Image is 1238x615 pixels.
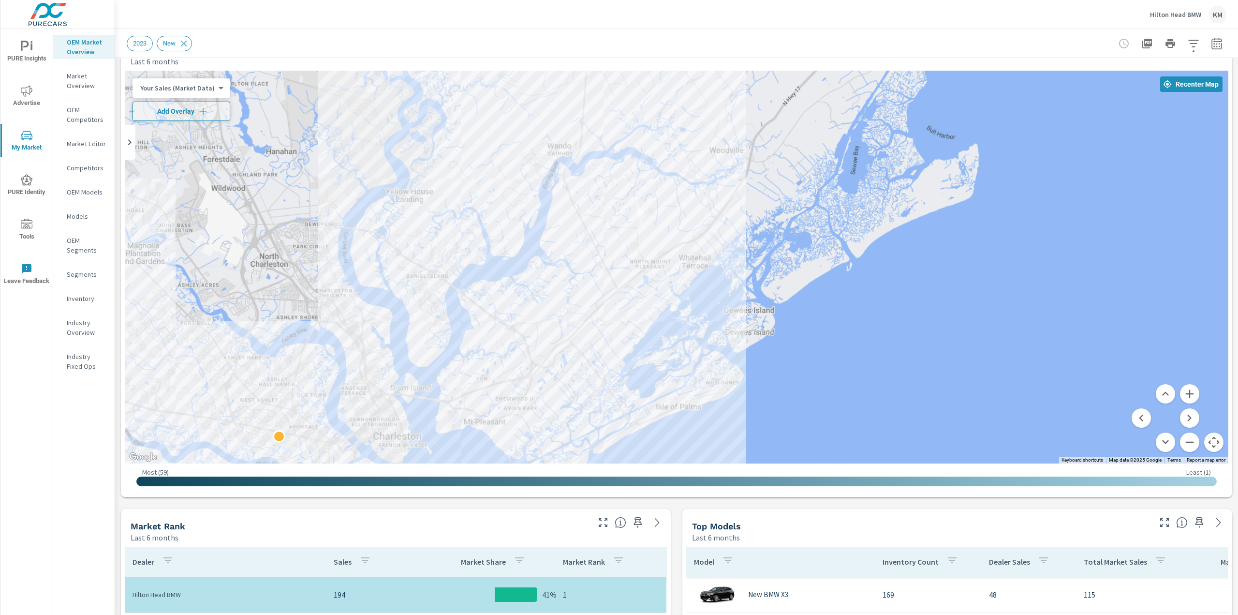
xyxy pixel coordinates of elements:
div: Industry Fixed Ops [53,349,115,374]
span: Tools [3,219,50,242]
p: Market Share [461,557,506,567]
div: Models [53,209,115,224]
div: nav menu [0,29,53,296]
p: Hilton Head BMW [1150,10,1201,19]
div: OEM Models [53,185,115,199]
button: Move down [1156,433,1175,452]
p: Sales [334,557,352,567]
span: Recenter Map [1164,80,1219,89]
a: Open this area in Google Maps (opens a new window) [127,451,159,464]
span: Leave Feedback [3,263,50,287]
p: Inventory Count [883,557,939,567]
p: Market Rank [563,557,605,567]
p: Dealer [133,557,154,567]
p: Inventory [67,294,107,303]
p: OEM Market Overview [67,37,107,57]
span: PURE Identity [3,174,50,198]
p: Your Sales (Market Data) [140,84,215,92]
p: Industry Overview [67,318,107,337]
p: Market Editor [67,139,107,149]
a: Terms (opens in new tab) [1167,457,1181,463]
p: Dealer Sales [989,557,1030,567]
div: Segments [53,267,115,282]
p: 194 [334,589,427,600]
p: Market Overview [67,71,107,90]
h5: Top Models [692,521,741,531]
p: Hilton Head BMW [133,590,318,600]
span: 2023 [127,40,152,47]
div: New [157,36,192,51]
button: Map camera controls [1204,433,1223,452]
button: Make Fullscreen [595,515,611,530]
p: 169 [883,589,973,600]
span: Map data ©2025 Google [1109,457,1162,463]
p: Last 6 months [131,56,178,67]
a: See more details in report [649,515,665,530]
p: OEM Segments [67,236,107,255]
button: Print Report [1161,34,1180,53]
span: New [157,40,181,47]
div: OEM Market Overview [53,35,115,59]
button: Make Fullscreen [1157,515,1172,530]
a: Report a map error [1187,457,1225,463]
button: Move left [1132,408,1151,428]
div: Your Sales (Market Data) [133,84,222,93]
p: New BMW X3 [748,590,788,599]
p: Competitors [67,163,107,173]
span: Save this to your personalized report [630,515,646,530]
button: Move right [1180,408,1199,428]
div: Inventory [53,291,115,306]
button: Select Date Range [1207,34,1226,53]
p: Industry Fixed Ops [67,352,107,371]
p: Model [694,557,714,567]
span: Advertise [3,85,50,109]
p: OEM Models [67,187,107,197]
button: Apply Filters [1184,34,1203,53]
img: Google [127,451,159,464]
a: See more details in report [1211,515,1226,530]
p: Least ( 1 ) [1186,468,1211,477]
div: KM [1209,6,1226,23]
p: Last 6 months [692,532,740,543]
button: Recenter Map [1160,76,1223,92]
span: Find the biggest opportunities within your model lineup nationwide. [Source: Market registration ... [1176,517,1188,528]
span: PURE Insights [3,41,50,64]
span: Save this to your personalized report [1192,515,1207,530]
p: 1 [563,589,659,600]
p: 41% [542,589,557,600]
button: Zoom out [1180,433,1199,452]
p: Models [67,211,107,221]
p: 115 [1084,589,1186,600]
p: Most ( 59 ) [142,468,169,477]
div: OEM Segments [53,233,115,257]
p: Last 6 months [131,532,178,543]
img: glamour [698,580,737,609]
p: 48 [989,589,1068,600]
p: Total Market Sales [1084,557,1147,567]
span: My Market [3,130,50,153]
button: "Export Report to PDF" [1137,34,1157,53]
div: Market Overview [53,69,115,93]
button: Keyboard shortcuts [1061,457,1103,464]
span: Add Overlay [137,106,226,116]
div: Market Editor [53,136,115,151]
button: Add Overlay [133,102,230,121]
p: OEM Competitors [67,105,107,124]
div: OEM Competitors [53,103,115,127]
div: Industry Overview [53,315,115,340]
button: Zoom in [1180,384,1199,404]
button: Move up [1156,384,1175,404]
p: Segments [67,270,107,279]
div: Competitors [53,161,115,175]
span: Market Rank shows you how you rank, in terms of sales, to other dealerships in your market. “Mark... [615,517,626,528]
h5: Market Rank [131,521,185,531]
